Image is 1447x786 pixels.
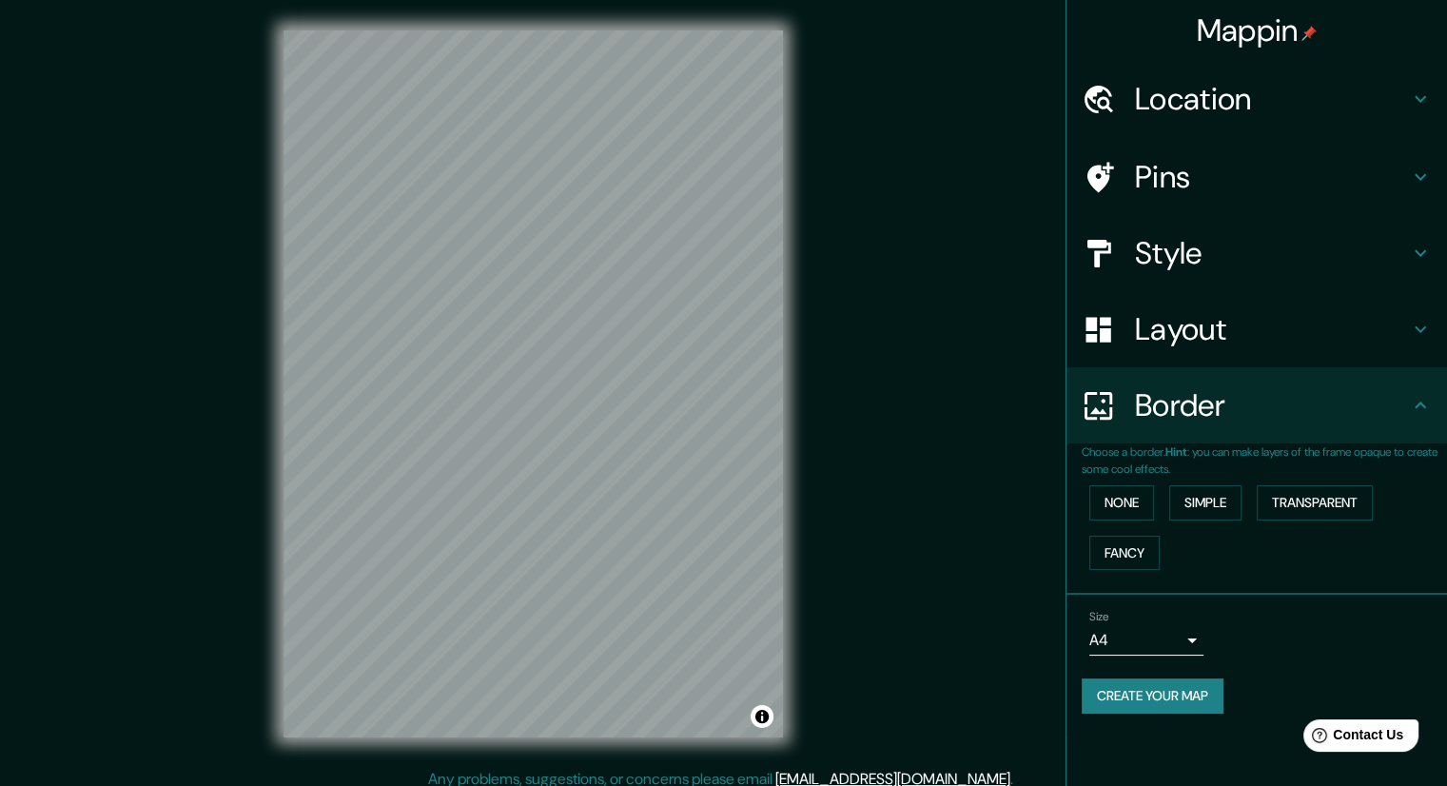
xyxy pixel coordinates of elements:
[1135,234,1409,272] h4: Style
[1257,485,1373,521] button: Transparent
[1135,158,1409,196] h4: Pins
[1066,139,1447,215] div: Pins
[1082,678,1223,714] button: Create your map
[1135,80,1409,118] h4: Location
[1066,367,1447,443] div: Border
[1066,61,1447,137] div: Location
[1066,215,1447,291] div: Style
[1089,625,1203,656] div: A4
[1089,609,1109,625] label: Size
[1278,712,1426,765] iframe: Help widget launcher
[751,705,773,728] button: Toggle attribution
[1301,26,1317,41] img: pin-icon.png
[1135,386,1409,424] h4: Border
[1169,485,1242,521] button: Simple
[1066,291,1447,367] div: Layout
[1089,485,1154,521] button: None
[1165,444,1187,460] b: Hint
[1089,536,1160,571] button: Fancy
[284,30,783,737] canvas: Map
[1197,11,1318,49] h4: Mappin
[1135,310,1409,348] h4: Layout
[1082,443,1447,478] p: Choose a border. : you can make layers of the frame opaque to create some cool effects.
